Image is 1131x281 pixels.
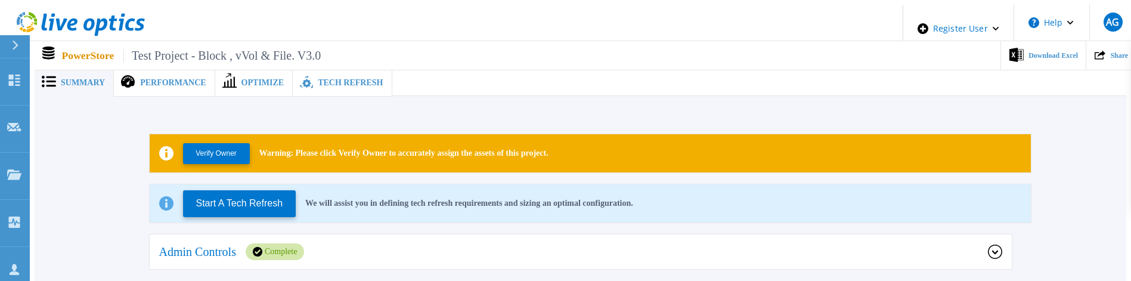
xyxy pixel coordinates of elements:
[61,79,105,87] span: Summary
[1110,52,1128,59] span: Share
[318,79,383,87] span: Tech Refresh
[183,143,250,164] button: Verify Owner
[183,190,296,217] button: Start A Tech Refresh
[1014,5,1089,41] button: Help
[1106,17,1119,27] span: AG
[159,246,236,258] p: Admin Controls
[305,199,633,208] p: We will assist you in defining tech refresh requirements and sizing an optimal configuration.
[140,79,206,87] span: Performance
[62,49,321,63] p: PowerStore
[5,5,1126,251] div: ,
[123,49,321,63] span: Test Project - Block , vVol & File. V3.0
[903,5,1014,53] div: Register User
[246,243,304,260] div: Complete
[259,149,549,158] p: Warning: Please click Verify Owner to accurately assign the assets of this project.
[1028,52,1078,59] span: Download Excel
[241,79,284,87] span: Optimize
